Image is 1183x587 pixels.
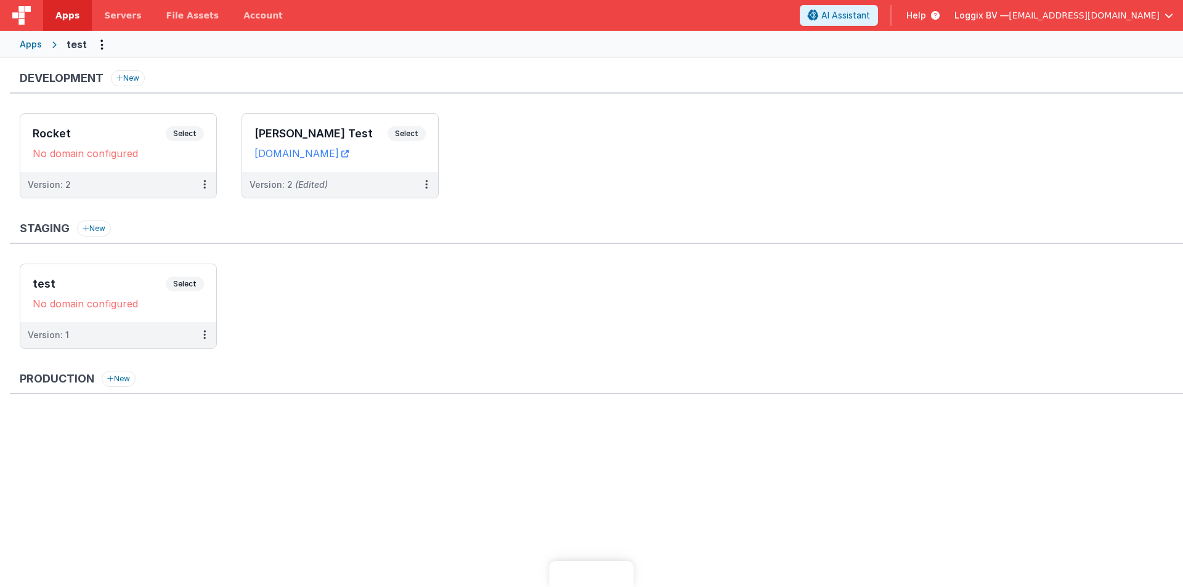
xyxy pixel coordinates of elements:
span: Help [906,9,926,22]
button: Loggix BV — [EMAIL_ADDRESS][DOMAIN_NAME] [954,9,1173,22]
div: No domain configured [33,147,204,160]
button: Options [92,34,112,54]
div: test [67,37,87,52]
span: Select [388,126,426,141]
button: New [111,70,145,86]
button: New [77,221,111,237]
button: New [102,371,136,387]
span: (Edited) [295,179,328,190]
h3: Development [20,72,104,84]
span: Select [166,277,204,291]
h3: [PERSON_NAME] Test [254,128,388,140]
span: File Assets [166,9,219,22]
span: Servers [104,9,141,22]
iframe: Marker.io feedback button [550,561,634,587]
h3: Staging [20,222,70,235]
div: Version: 1 [28,329,69,341]
span: Select [166,126,204,141]
span: [EMAIL_ADDRESS][DOMAIN_NAME] [1009,9,1160,22]
span: Apps [55,9,79,22]
div: No domain configured [33,298,204,310]
h3: Production [20,373,94,385]
span: AI Assistant [821,9,870,22]
a: [DOMAIN_NAME] [254,147,349,160]
h3: test [33,278,166,290]
div: Apps [20,38,42,51]
span: Loggix BV — [954,9,1009,22]
h3: Rocket [33,128,166,140]
div: Version: 2 [28,179,71,191]
button: AI Assistant [800,5,878,26]
div: Version: 2 [250,179,328,191]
